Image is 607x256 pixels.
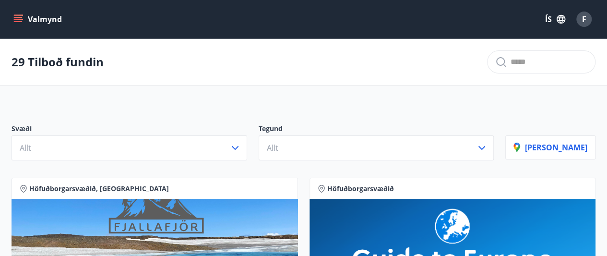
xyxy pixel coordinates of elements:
[582,14,586,24] span: F
[267,143,278,153] span: Allt
[12,11,66,28] button: menu
[572,8,595,31] button: F
[513,142,587,153] p: [PERSON_NAME]
[29,184,169,194] span: Höfuðborgarsvæðið, [GEOGRAPHIC_DATA]
[12,124,247,135] p: Svæði
[327,184,394,194] span: Höfuðborgarsvæðið
[12,135,247,160] button: Allt
[540,11,571,28] button: ÍS
[12,54,104,70] p: 29 Tilboð fundin
[259,124,494,135] p: Tegund
[20,143,31,153] span: Allt
[505,135,595,159] button: [PERSON_NAME]
[259,135,494,160] button: Allt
